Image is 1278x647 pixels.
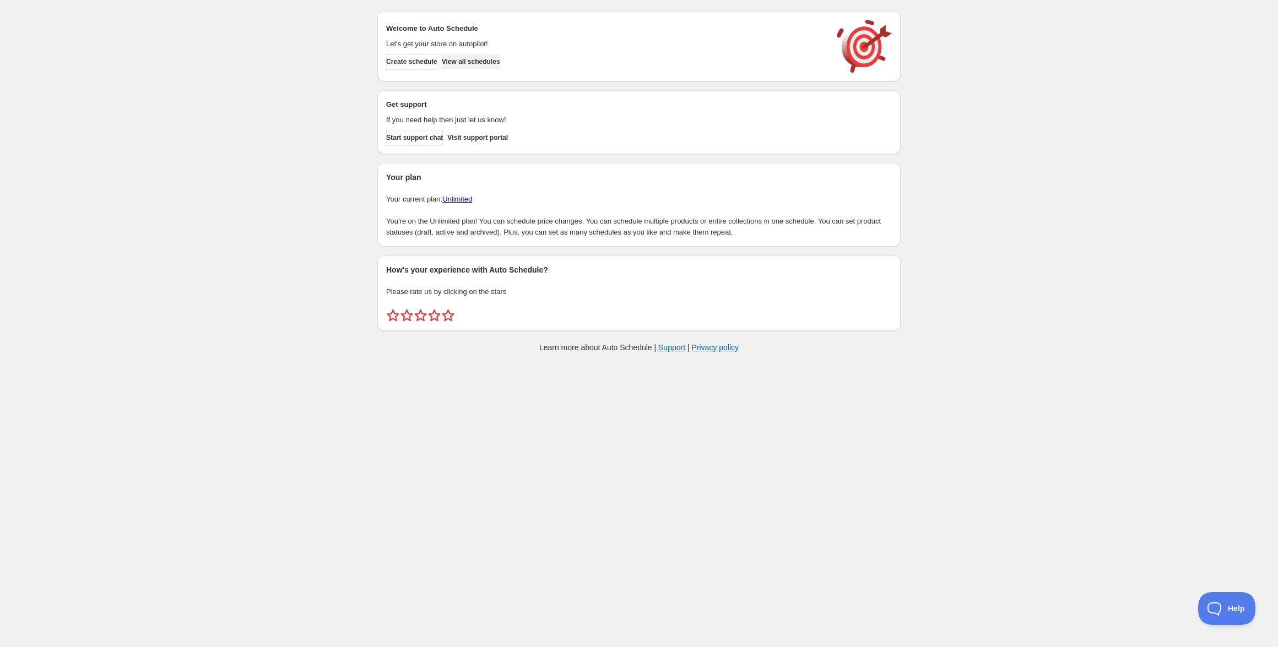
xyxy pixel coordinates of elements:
button: View all schedules [442,54,500,69]
a: Start support chat [386,130,443,145]
h2: How's your experience with Auto Schedule? [386,264,892,275]
a: Unlimited [442,195,472,203]
a: Support [658,343,685,352]
button: Create schedule [386,54,437,69]
p: Learn more about Auto Schedule | | [539,342,739,353]
p: You're on the Unlimited plan! You can schedule price changes. You can schedule multiple products ... [386,216,892,238]
p: Let's get your store on autopilot! [386,39,826,50]
h2: Welcome to Auto Schedule [386,23,826,34]
h2: Get support [386,99,826,110]
p: Please rate us by clicking on the stars [386,286,892,297]
a: Visit support portal [447,130,508,145]
p: Your current plan: [386,194,892,205]
iframe: Toggle Customer Support [1198,592,1256,625]
span: Visit support portal [447,133,508,142]
a: Privacy policy [692,343,739,352]
span: Start support chat [386,133,443,142]
h2: Your plan [386,172,892,183]
span: Create schedule [386,57,437,66]
p: If you need help then just let us know! [386,115,826,126]
span: View all schedules [442,57,500,66]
